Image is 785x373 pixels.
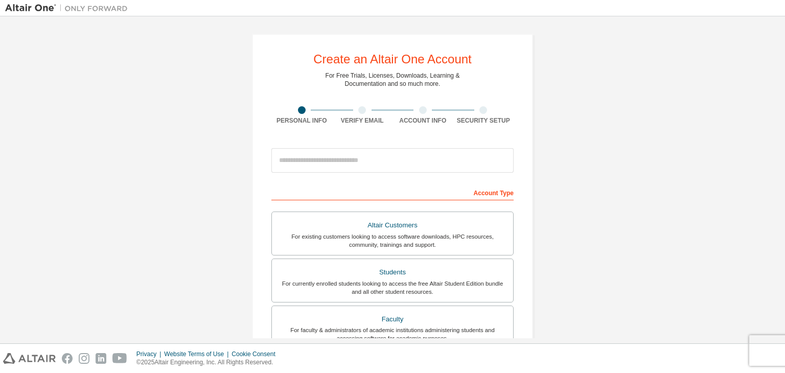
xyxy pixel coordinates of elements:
[278,326,507,342] div: For faculty & administrators of academic institutions administering students and accessing softwa...
[278,312,507,327] div: Faculty
[3,353,56,364] img: altair_logo.svg
[112,353,127,364] img: youtube.svg
[453,116,514,125] div: Security Setup
[278,265,507,279] div: Students
[271,184,514,200] div: Account Type
[313,53,472,65] div: Create an Altair One Account
[96,353,106,364] img: linkedin.svg
[278,279,507,296] div: For currently enrolled students looking to access the free Altair Student Edition bundle and all ...
[392,116,453,125] div: Account Info
[136,350,164,358] div: Privacy
[326,72,460,88] div: For Free Trials, Licenses, Downloads, Learning & Documentation and so much more.
[232,350,281,358] div: Cookie Consent
[164,350,232,358] div: Website Terms of Use
[62,353,73,364] img: facebook.svg
[136,358,282,367] p: © 2025 Altair Engineering, Inc. All Rights Reserved.
[271,116,332,125] div: Personal Info
[5,3,133,13] img: Altair One
[278,218,507,232] div: Altair Customers
[332,116,393,125] div: Verify Email
[79,353,89,364] img: instagram.svg
[278,232,507,249] div: For existing customers looking to access software downloads, HPC resources, community, trainings ...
